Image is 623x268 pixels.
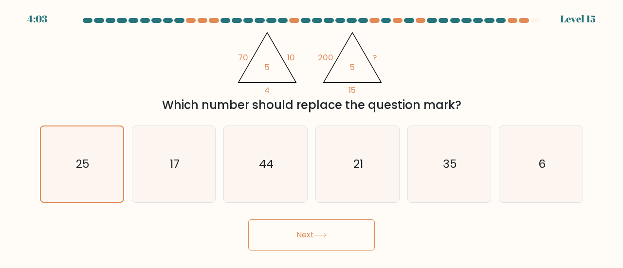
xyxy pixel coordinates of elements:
tspan: 5 [265,61,270,73]
tspan: 4 [265,84,270,96]
div: 4:03 [27,12,47,26]
tspan: 200 [318,52,333,63]
text: 6 [538,156,546,172]
div: Level 15 [560,12,596,26]
text: 25 [76,156,90,172]
tspan: 15 [348,84,356,96]
tspan: 10 [287,52,295,63]
button: Next [248,219,375,250]
tspan: ? [372,52,377,63]
text: 35 [443,156,457,172]
div: Which number should replace the question mark? [46,96,577,114]
text: 44 [259,156,274,172]
text: 17 [170,156,180,172]
tspan: 5 [350,61,355,73]
text: 21 [353,156,363,172]
tspan: 70 [238,52,248,63]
